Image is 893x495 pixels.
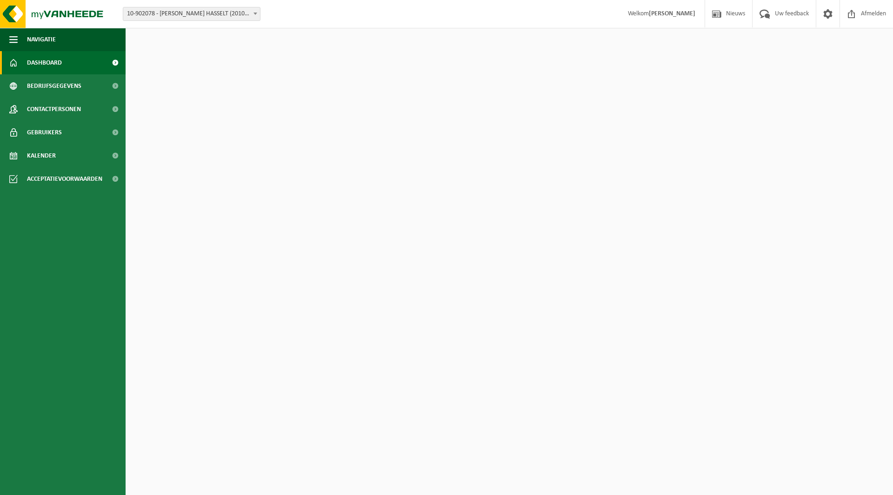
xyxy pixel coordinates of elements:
span: Gebruikers [27,121,62,144]
strong: [PERSON_NAME] [649,10,695,17]
span: Acceptatievoorwaarden [27,167,102,191]
span: Dashboard [27,51,62,74]
span: Navigatie [27,28,56,51]
span: Bedrijfsgegevens [27,74,81,98]
span: Contactpersonen [27,98,81,121]
span: Kalender [27,144,56,167]
span: 10-902078 - AVA HASSELT (201003) - HASSELT [123,7,260,21]
span: 10-902078 - AVA HASSELT (201003) - HASSELT [123,7,260,20]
